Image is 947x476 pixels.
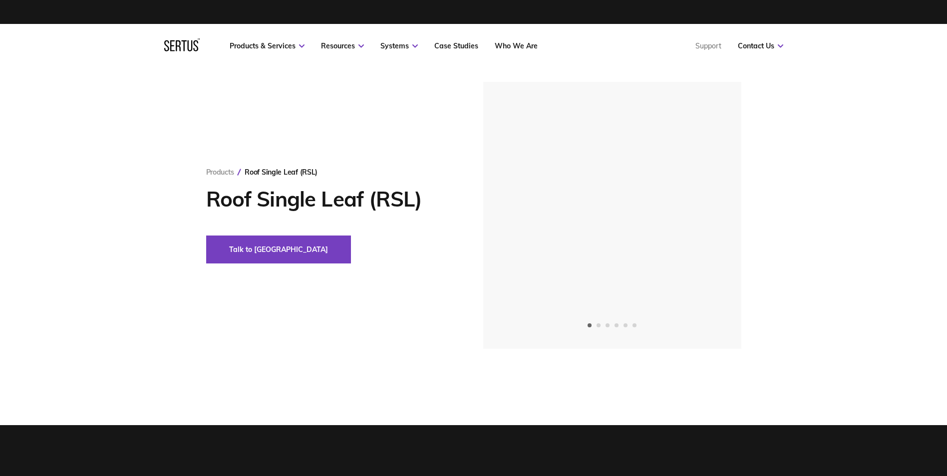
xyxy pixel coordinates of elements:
span: Go to slide 3 [606,323,610,327]
span: Go to slide 6 [632,323,636,327]
button: Talk to [GEOGRAPHIC_DATA] [206,236,351,263]
a: Products & Services [230,41,305,50]
span: Go to slide 2 [597,323,601,327]
a: Products [206,168,234,177]
h1: Roof Single Leaf (RSL) [206,187,453,212]
a: Who We Are [495,41,538,50]
a: Systems [380,41,418,50]
a: Case Studies [434,41,478,50]
span: Go to slide 5 [624,323,628,327]
a: Resources [321,41,364,50]
span: Go to slide 4 [615,323,619,327]
a: Support [695,41,721,50]
a: Contact Us [738,41,783,50]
